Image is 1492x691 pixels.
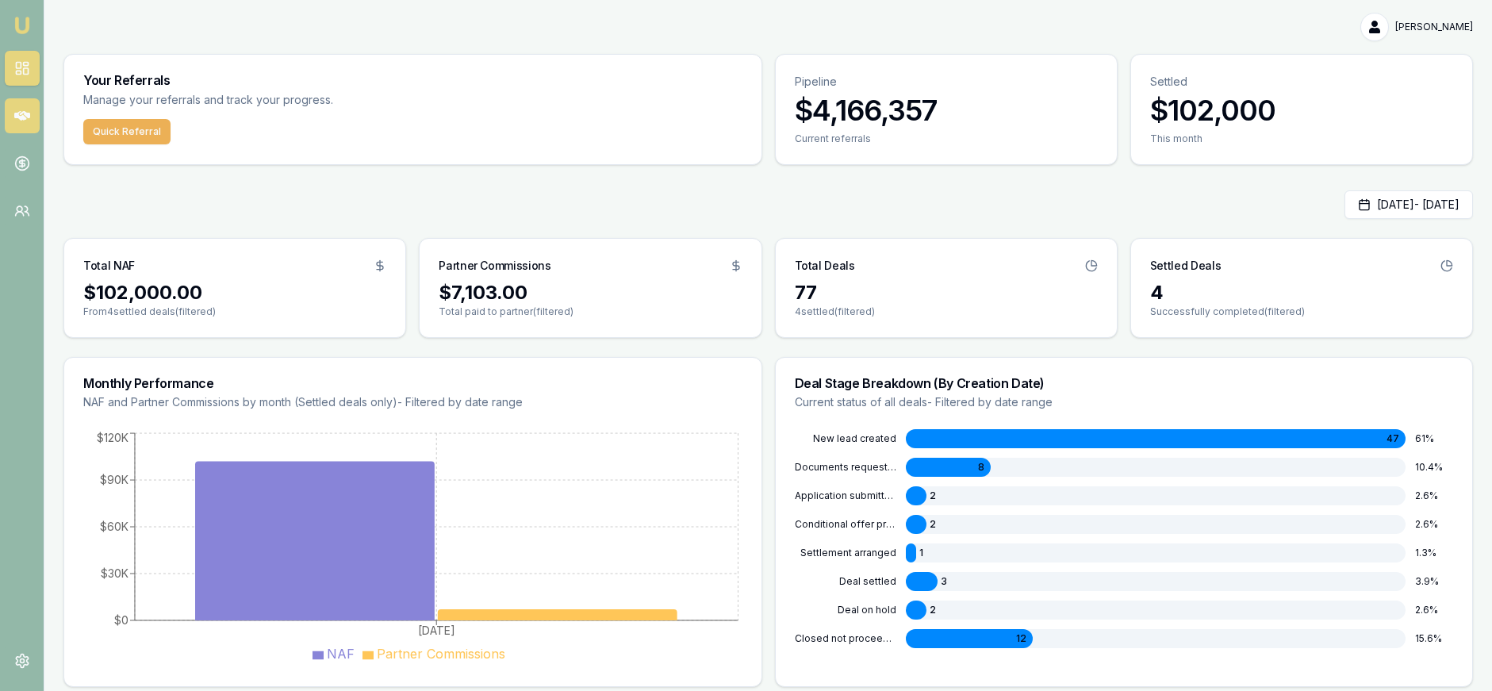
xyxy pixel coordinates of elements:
div: 15.6 % [1415,632,1453,645]
div: 77 [795,280,1098,305]
h3: Monthly Performance [83,377,742,390]
h3: Total NAF [83,258,135,274]
h3: $102,000 [1150,94,1453,126]
tspan: [DATE] [418,624,455,637]
img: emu-icon-u.png [13,16,32,35]
span: Partner Commissions [377,646,505,662]
h3: Partner Commissions [439,258,550,274]
div: This month [1150,132,1453,145]
h3: Settled Deals [1150,258,1221,274]
div: 3.9 % [1415,575,1453,588]
p: Manage your referrals and track your progress. [83,91,489,109]
button: Quick Referral [83,119,171,144]
span: 2 [930,604,936,616]
div: DEAL ON HOLD [795,604,896,616]
div: 61 % [1415,432,1453,445]
h3: Your Referrals [83,74,742,86]
div: $102,000.00 [83,280,386,305]
div: 2.6 % [1415,518,1453,531]
div: 4 [1150,280,1453,305]
div: 2.6 % [1415,489,1453,502]
span: 3 [941,575,947,588]
tspan: $120K [97,431,128,444]
p: Current status of all deals - Filtered by date range [795,394,1454,410]
p: NAF and Partner Commissions by month (Settled deals only) - Filtered by date range [83,394,742,410]
span: [PERSON_NAME] [1395,21,1473,33]
tspan: $30K [101,566,128,580]
h3: $4,166,357 [795,94,1098,126]
p: Settled [1150,74,1453,90]
div: DOCUMENTS REQUESTED FROM CLIENT [795,461,896,474]
span: 2 [930,518,936,531]
div: SETTLEMENT ARRANGED [795,547,896,559]
p: From 4 settled deals (filtered) [83,305,386,318]
div: 2.6 % [1415,604,1453,616]
div: Current referrals [795,132,1098,145]
tspan: $60K [100,520,128,533]
span: 47 [1387,432,1399,445]
span: 2 [930,489,936,502]
button: [DATE]- [DATE] [1344,190,1473,219]
span: NAF [327,646,355,662]
p: 4 settled (filtered) [795,305,1098,318]
p: Pipeline [795,74,1098,90]
div: DEAL SETTLED [795,575,896,588]
div: CLOSED NOT PROCEEDING [795,632,896,645]
div: APPLICATION SUBMITTED TO LENDER [795,489,896,502]
div: NEW LEAD CREATED [795,432,896,445]
p: Total paid to partner (filtered) [439,305,742,318]
h3: Total Deals [795,258,855,274]
span: 12 [1016,632,1026,645]
tspan: $90K [100,473,128,486]
span: 1 [919,547,923,559]
div: 10.4 % [1415,461,1453,474]
h3: Deal Stage Breakdown (By Creation Date) [795,377,1454,390]
span: 8 [978,461,984,474]
div: 1.3 % [1415,547,1453,559]
div: $7,103.00 [439,280,742,305]
div: CONDITIONAL OFFER PROVIDED TO CLIENT [795,518,896,531]
tspan: $0 [114,613,128,627]
p: Successfully completed (filtered) [1150,305,1453,318]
